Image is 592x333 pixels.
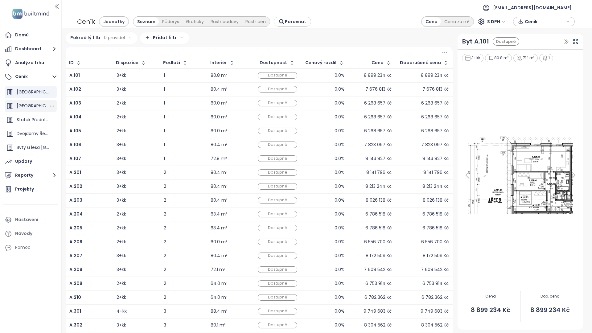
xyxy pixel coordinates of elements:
[69,240,82,244] a: A.206
[525,17,565,26] span: Ceník
[211,101,227,105] div: 60.0 m²
[366,171,392,175] div: 8 141 796 Kč
[69,157,81,161] a: A.107
[461,294,520,299] span: Cena
[69,225,82,231] b: A.205
[364,143,392,147] div: 7 823 097 Kč
[3,228,58,240] a: Návody
[258,86,297,92] div: Dostupné
[211,268,225,272] div: 72.1 m²
[15,185,34,193] div: Projekty
[421,115,449,119] div: 6 268 657 Kč
[364,129,392,133] div: 6 268 657 Kč
[69,308,81,314] b: A.301
[365,157,392,161] div: 8 143 827 Kč
[365,184,392,188] div: 8 213 244 Kč
[421,309,449,313] div: 9 749 683 Kč
[364,309,392,313] div: 9 749 683 Kč
[421,323,449,327] div: 8 304 562 Kč
[17,102,49,110] div: [GEOGRAPHIC_DATA]
[66,32,137,44] div: Pokročilý filtr
[421,73,449,77] div: 8 899 234 Kč
[305,61,336,65] div: Cenový rozdíl
[372,61,384,65] div: Cena
[5,86,57,98] div: [GEOGRAPHIC_DATA]
[210,61,227,65] div: Interiér
[69,282,82,286] a: A.209
[335,323,344,327] div: 0.0%
[258,169,297,176] div: Dostupné
[5,100,57,112] div: [GEOGRAPHIC_DATA]
[5,142,57,154] div: Byty u lesa [GEOGRAPHIC_DATA]
[211,254,228,258] div: 80.4 m²
[335,198,344,202] div: 0.0%
[258,280,297,287] div: Dostupné
[5,114,57,126] div: Statek Přední Kopanina
[258,114,297,120] div: Dostupné
[274,17,311,27] button: Porovnat
[69,169,81,175] b: A.201
[134,17,159,26] div: Seznam
[117,101,126,105] div: 2+kk
[117,143,126,147] div: 3+kk
[164,129,203,133] div: 1
[364,323,392,327] div: 8 304 562 Kč
[69,184,82,188] a: A.202
[69,322,82,328] b: A.302
[258,100,297,106] div: Dostupné
[365,226,392,230] div: 6 786 518 Kč
[3,29,58,41] a: Domů
[211,115,227,119] div: 60.0 m²
[3,43,58,55] button: Dashboard
[69,115,81,119] a: A.104
[260,61,287,65] div: Dostupnost
[485,54,512,62] div: 80.8 m²
[422,282,449,286] div: 6 753 914 Kč
[159,17,183,26] div: Půdorys
[3,155,58,168] a: Updaty
[422,226,449,230] div: 6 786 518 Kč
[69,100,81,106] b: A.103
[520,294,579,299] span: Dop. cena
[164,212,203,216] div: 2
[258,225,297,231] div: Dostupné
[69,309,81,313] a: A.301
[117,212,126,216] div: 2+kk
[117,226,126,230] div: 2+kk
[422,87,449,91] div: 7 676 813 Kč
[365,212,392,216] div: 6 786 518 Kč
[422,184,449,188] div: 8 213 244 Kč
[441,17,473,26] div: Cena za m²
[17,88,49,96] div: [GEOGRAPHIC_DATA]
[69,211,83,217] b: A.204
[117,268,126,272] div: 3+kk
[462,37,489,46] a: Byt A.101
[421,240,449,244] div: 6 556 700 Kč
[258,253,297,259] div: Dostupné
[211,226,227,230] div: 63.4 m²
[69,155,81,162] b: A.107
[487,17,506,26] span: S DPH
[69,198,82,202] a: A.203
[421,143,449,147] div: 7 823 097 Kč
[258,142,297,148] div: Dostupné
[69,239,82,245] b: A.206
[164,87,203,91] div: 1
[211,129,227,133] div: 60.0 m²
[164,143,203,147] div: 1
[366,254,392,258] div: 8 172 509 Kč
[539,54,553,62] div: 1
[69,72,80,78] b: A.101
[258,239,297,245] div: Dostupné
[164,268,203,272] div: 2
[258,211,297,217] div: Dostupné
[183,17,207,26] div: Graficky
[69,266,82,273] b: A.208
[422,157,449,161] div: 8 143 827 Kč
[211,143,228,147] div: 80.4 m²
[335,212,344,216] div: 0.0%
[258,183,297,190] div: Dostupné
[423,198,449,202] div: 8 026 138 Kč
[422,212,449,216] div: 6 786 518 Kč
